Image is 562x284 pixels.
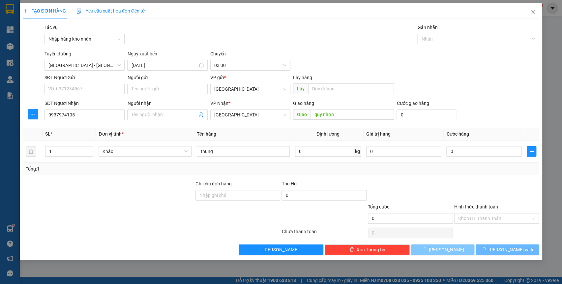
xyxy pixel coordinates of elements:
div: Chưa thanh toán [281,228,367,239]
span: TẠO ĐƠN HÀNG [23,8,66,14]
img: icon [76,9,82,14]
button: [PERSON_NAME] [239,244,324,255]
span: Định lượng [316,131,340,137]
div: Tổng: 1 [26,165,217,173]
button: deleteXóa Thông tin [325,244,410,255]
div: Tuyến đường [44,50,125,60]
span: loading [481,247,488,252]
div: Chuyến [210,50,290,60]
div: VP gửi [210,74,290,81]
span: Giao [293,109,311,120]
span: SL [45,131,50,137]
span: Đà Nẵng - Bình Định (Hàng) [48,60,121,70]
span: Khác [103,146,188,156]
label: Tác vụ [44,25,58,30]
span: plus [28,111,38,117]
span: Yêu cầu xuất hóa đơn điện tử [76,8,145,14]
span: Tổng cước [368,204,389,209]
strong: Trụ sở Công ty [2,19,31,24]
button: plus [527,146,536,157]
strong: CÔNG TY TNHH [31,3,68,10]
span: delete [349,247,354,252]
span: Xóa Thông tin [357,246,385,253]
div: Ngày xuất bến [127,50,207,60]
span: Nhập hàng kho nhận [48,34,121,44]
strong: VẬN TẢI Ô TÔ KIM LIÊN [21,11,77,17]
span: Giá trị hàng [366,131,391,137]
input: 13/09/2025 [131,62,197,69]
span: Bình Định [214,110,286,120]
span: VP Nhận [210,101,228,106]
button: Close [524,3,542,22]
span: [PERSON_NAME] [263,246,299,253]
input: Cước giao hàng [397,110,456,120]
div: Người nhận [127,100,207,107]
span: Tên hàng [197,131,216,137]
input: VD: Bàn, Ghế [197,146,290,157]
span: Giao hàng [293,101,314,106]
button: delete [26,146,36,157]
div: Người gửi [127,74,207,81]
span: [GEOGRAPHIC_DATA], P. [GEOGRAPHIC_DATA], [GEOGRAPHIC_DATA] [2,25,90,35]
div: SĐT Người Gửi [44,74,125,81]
strong: Địa chỉ: [2,25,17,30]
span: 03:30 [214,60,286,70]
span: Thu Hộ [281,181,296,186]
span: Đà Nẵng [214,84,286,94]
input: Dọc đường [308,83,394,94]
strong: Văn phòng đại diện – CN [GEOGRAPHIC_DATA] [2,38,95,43]
span: [STREET_ADDRESS][PERSON_NAME] An Khê, [GEOGRAPHIC_DATA] [2,44,92,54]
span: loading [422,247,429,252]
span: Lấy [293,83,308,94]
span: plus [23,9,28,13]
div: SĐT Người Nhận [44,100,125,107]
label: Cước giao hàng [397,101,429,106]
input: Dọc đường [311,109,394,120]
span: [PERSON_NAME] và In [488,246,534,253]
button: plus [28,109,38,119]
label: Gán nhãn [417,25,437,30]
label: Ghi chú đơn hàng [195,181,232,186]
input: 0 [366,146,441,157]
span: user-add [198,112,204,117]
span: kg [354,146,361,157]
span: Đơn vị tính [99,131,123,137]
span: plus [527,149,536,154]
button: [PERSON_NAME] và In [476,244,539,255]
button: [PERSON_NAME] [411,244,474,255]
input: Ghi chú đơn hàng [195,190,281,201]
label: Hình thức thanh toán [454,204,498,209]
span: close [530,10,536,15]
strong: Địa chỉ: [2,44,17,49]
span: Lấy hàng [293,75,312,80]
span: [PERSON_NAME] [429,246,464,253]
span: Cước hàng [446,131,469,137]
